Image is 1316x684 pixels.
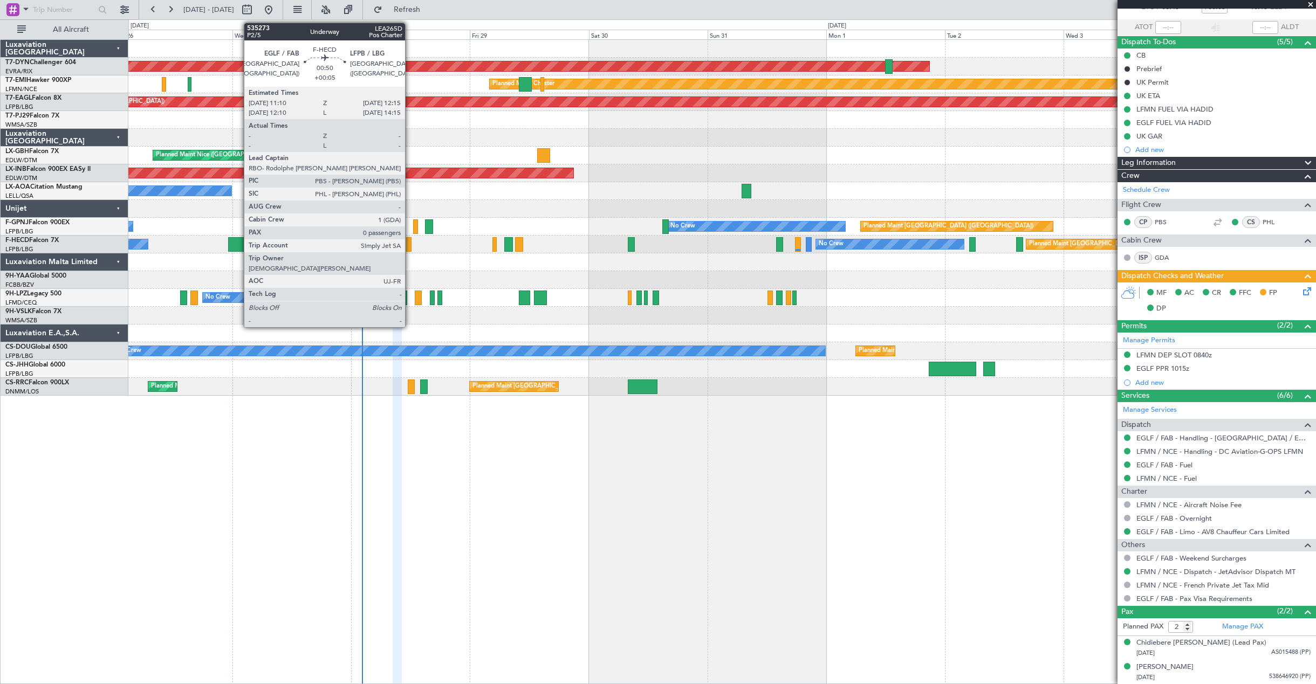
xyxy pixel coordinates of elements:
a: LFMN / NCE - Handling - DC Aviation-G-OPS LFMN [1136,447,1303,456]
span: DP [1156,303,1166,314]
div: No Crew [670,218,695,234]
a: LFPB/LBG [5,227,33,236]
label: Planned PAX [1123,621,1163,632]
a: Manage Services [1123,405,1177,416]
div: CP [1134,216,1152,228]
span: FFC [1239,288,1251,299]
div: Planned Maint [GEOGRAPHIC_DATA] ([GEOGRAPHIC_DATA]) [151,378,321,395]
button: All Aircraft [12,21,117,38]
a: EVRA/RIX [5,67,32,75]
div: Chidiebere [PERSON_NAME] (Lead Pax) [1136,638,1266,648]
div: CS [1242,216,1260,228]
div: ISP [1134,252,1152,264]
span: ALDT [1281,22,1299,33]
a: CS-RRCFalcon 900LX [5,379,69,386]
span: Leg Information [1121,157,1176,169]
span: Dispatch Checks and Weather [1121,270,1224,282]
div: No Crew [116,343,141,359]
div: Mon 1 [826,30,945,39]
span: LX-AOA [5,184,30,190]
a: Schedule Crew [1123,185,1170,196]
div: CB [1136,51,1146,60]
span: (2/2) [1277,605,1293,617]
span: Others [1121,539,1145,551]
span: Flight Crew [1121,199,1161,211]
a: EGLF / FAB - Pax Visa Requirements [1136,594,1252,603]
a: LFPB/LBG [5,370,33,378]
span: Pax [1121,606,1133,618]
a: 9H-YAAGlobal 5000 [5,273,66,279]
span: CS-DOU [5,344,31,350]
a: LFMN / NCE - French Private Jet Tax Mid [1136,581,1269,590]
span: 9H-VSLK [5,308,32,315]
span: LX-INB [5,166,26,172]
a: 9H-VSLKFalcon 7X [5,308,61,315]
a: LFMN / NCE - Aircraft Noise Fee [1136,500,1242,509]
span: Crew [1121,170,1140,182]
div: Tue 2 [945,30,1064,39]
span: (6/6) [1277,390,1293,401]
div: Tue 26 [114,30,232,39]
span: Permits [1121,320,1147,333]
a: LX-INBFalcon 900EX EASy II [5,166,91,172]
a: LFMN/NCE [5,85,37,93]
a: WMSA/SZB [5,121,37,129]
a: CS-DOUGlobal 6500 [5,344,67,350]
div: EGLF FUEL VIA HADID [1136,118,1211,127]
span: 538646920 (PP) [1269,672,1311,681]
span: F-HECD [5,237,29,244]
a: LX-AOACitation Mustang [5,184,83,190]
div: No Crew [205,289,230,306]
a: 9H-LPZLegacy 500 [5,291,61,297]
span: Dispatch [1121,419,1151,431]
a: FCBB/BZV [5,281,34,289]
a: LFPB/LBG [5,103,33,111]
span: [DATE] [1136,649,1155,657]
span: CS-RRC [5,379,29,386]
span: [DATE] - [DATE] [183,5,234,15]
a: F-GPNJFalcon 900EX [5,219,70,226]
input: --:-- [1155,21,1181,34]
div: Planned Maint [GEOGRAPHIC_DATA] ([GEOGRAPHIC_DATA]) [859,343,1029,359]
span: 9H-YAA [5,273,30,279]
span: (5/5) [1277,36,1293,47]
a: LFMN / NCE - Fuel [1136,474,1197,483]
div: UK GAR [1136,132,1162,141]
a: DNMM/LOS [5,388,39,396]
span: All Aircraft [28,26,114,33]
span: (2/2) [1277,320,1293,331]
a: WMSA/SZB [5,316,37,324]
a: T7-PJ29Falcon 7X [5,113,59,119]
span: Cabin Crew [1121,234,1162,247]
a: EGLF / FAB - Limo - AV8 Chauffeur Cars Limited [1136,527,1290,536]
a: GDA [1155,253,1179,262]
div: Add new [1135,145,1311,154]
div: Add new [1135,378,1311,387]
a: EGLF / FAB - Overnight [1136,514,1212,523]
button: Refresh [368,1,433,18]
a: LFMN / NCE - Dispatch - JetAdvisor Dispatch MT [1136,567,1296,576]
div: UK Permit [1136,78,1169,87]
a: EGLF / FAB - Weekend Surcharges [1136,554,1246,563]
a: T7-EAGLFalcon 8X [5,95,61,101]
a: Manage PAX [1222,621,1263,632]
span: T7-EAGL [5,95,32,101]
a: PHL [1263,217,1287,227]
div: Planned Maint [GEOGRAPHIC_DATA] ([GEOGRAPHIC_DATA]) [472,378,642,395]
div: Wed 3 [1064,30,1182,39]
a: LFPB/LBG [5,245,33,253]
span: T7-EMI [5,77,26,84]
span: T7-PJ29 [5,113,30,119]
div: Sun 31 [708,30,826,39]
span: T7-DYN [5,59,30,66]
span: [DATE] [1136,673,1155,681]
div: Wed 27 [232,30,351,39]
div: [DATE] [828,22,846,31]
a: CS-JHHGlobal 6000 [5,362,65,368]
a: EDLW/DTM [5,156,37,164]
div: [DATE] [131,22,149,31]
div: Planned Maint [GEOGRAPHIC_DATA] ([GEOGRAPHIC_DATA]) [1029,236,1199,252]
span: AS015488 (PP) [1271,648,1311,657]
span: 9H-LPZ [5,291,27,297]
div: LFMN FUEL VIA HADID [1136,105,1214,114]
